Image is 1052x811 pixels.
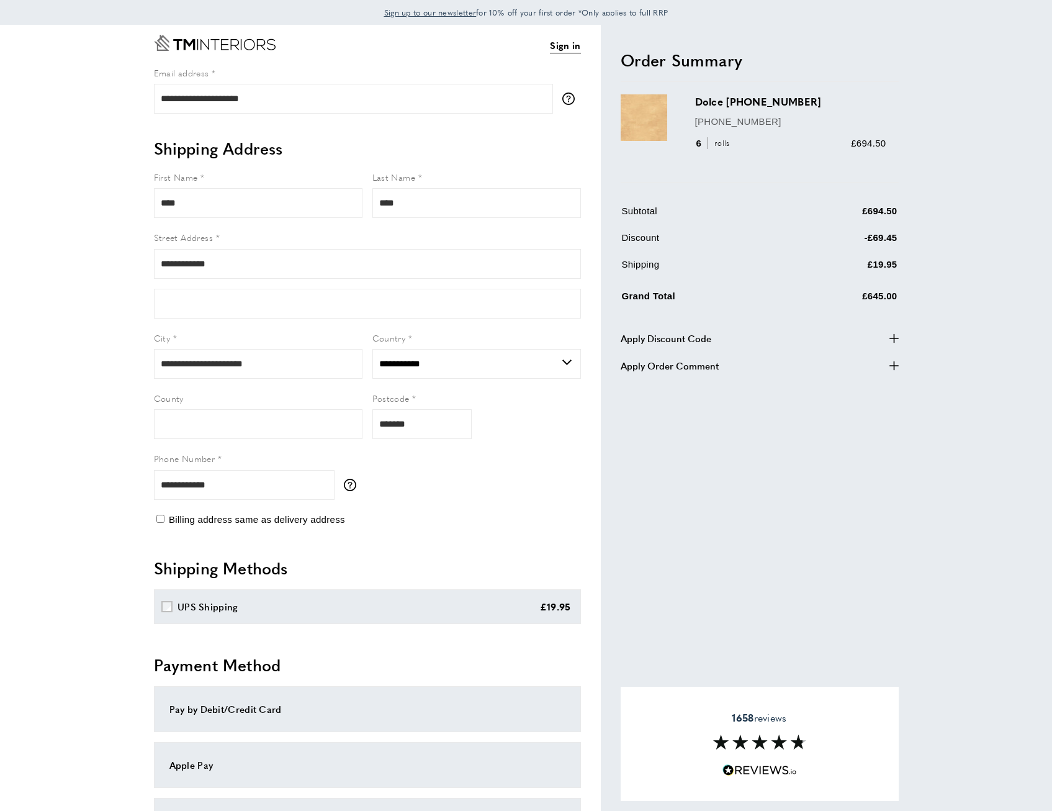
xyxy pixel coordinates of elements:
td: £645.00 [789,286,897,313]
td: Shipping [622,257,788,281]
h2: Shipping Address [154,137,581,160]
img: Reviews.io 5 stars [722,764,797,776]
input: Billing address same as delivery address [156,515,164,523]
span: Street Address [154,231,214,243]
span: Apply Discount Code [621,331,711,346]
strong: 1658 [732,710,753,725]
span: Phone Number [154,452,215,464]
span: Billing address same as delivery address [169,514,345,525]
div: Apple Pay [169,758,565,772]
td: Subtotal [622,204,788,228]
span: County [154,392,184,404]
span: £694.50 [851,138,886,148]
button: More information [562,93,581,105]
p: [PHONE_NUMBER] [695,114,886,129]
div: £19.95 [540,599,571,614]
div: Pay by Debit/Credit Card [169,702,565,717]
span: for 10% off your first order *Only applies to full RRP [384,7,668,18]
div: 6 [695,136,734,151]
h2: Shipping Methods [154,557,581,579]
td: Grand Total [622,286,788,313]
img: Dolce 4-4085-040 [621,94,667,141]
span: Last Name [372,171,416,183]
a: Sign in [550,38,580,53]
span: First Name [154,171,198,183]
span: Apply Order Comment [621,358,719,373]
td: Discount [622,230,788,255]
span: Country [372,332,406,344]
span: Email address [154,66,209,79]
td: £19.95 [789,257,897,281]
span: rolls [708,137,733,149]
a: Sign up to our newsletter [384,6,477,19]
td: £694.50 [789,204,897,228]
span: City [154,332,171,344]
td: -£69.45 [789,230,897,255]
h2: Payment Method [154,654,581,676]
div: UPS Shipping [178,599,238,614]
a: Go to Home page [154,35,276,51]
h3: Dolce [PHONE_NUMBER] [695,94,886,109]
span: reviews [732,712,786,724]
button: More information [344,479,362,491]
h2: Order Summary [621,49,899,71]
span: Postcode [372,392,410,404]
img: Reviews section [713,735,806,750]
span: Sign up to our newsletter [384,7,477,18]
